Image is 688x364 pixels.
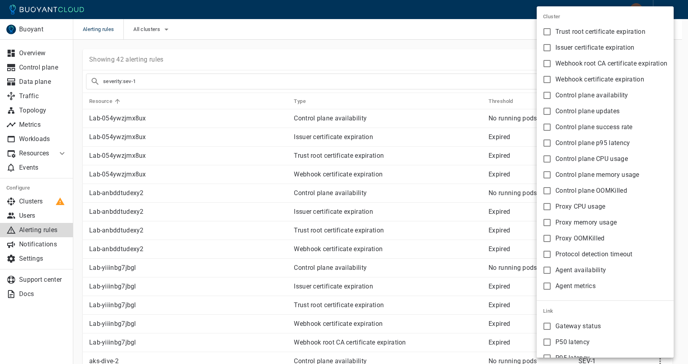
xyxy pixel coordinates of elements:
span: Control plane CPU usage [555,155,628,163]
span: P50 latency [555,338,590,346]
span: Agent availability [555,266,606,274]
span: Proxy memory usage [555,219,617,227]
span: Control plane OOMKilled [555,187,627,195]
span: Trust root certificate expiration [555,28,645,36]
span: Webhook certificate expiration [555,76,644,83]
h5: Cluster [537,6,674,20]
span: Control plane success rate [555,123,633,131]
h5: Link [537,301,674,314]
span: Control plane availability [555,91,628,99]
span: P95 latency [555,354,590,362]
span: Proxy OOMKilled [555,234,605,242]
span: Proxy CPU usage [555,203,606,211]
span: Gateway status [555,322,601,330]
span: Webhook root CA certificate expiration [555,60,667,68]
span: Issuer certificate expiration [555,44,635,52]
span: Control plane updates [555,107,620,115]
span: Agent metrics [555,282,596,290]
span: Control plane memory usage [555,171,639,179]
span: Protocol detection timeout [555,250,633,258]
span: Control plane p95 latency [555,139,630,147]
